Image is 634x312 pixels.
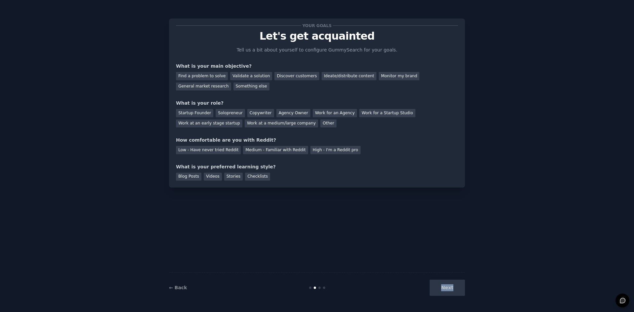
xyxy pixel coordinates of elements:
[176,72,228,80] div: Find a problem to solve
[274,72,319,80] div: Discover customers
[204,173,222,181] div: Videos
[176,109,213,117] div: Startup Founder
[322,72,376,80] div: Ideate/distribute content
[379,72,419,80] div: Monitor my brand
[234,47,400,53] p: Tell us a bit about yourself to configure GummySearch for your goals.
[310,146,361,154] div: High - I'm a Reddit pro
[247,109,274,117] div: Copywriter
[176,173,201,181] div: Blog Posts
[176,146,241,154] div: Low - Have never tried Reddit
[276,109,310,117] div: Agency Owner
[230,72,272,80] div: Validate a solution
[301,22,333,29] span: Your goals
[216,109,245,117] div: Solopreneur
[313,109,357,117] div: Work for an Agency
[243,146,308,154] div: Medium - Familiar with Reddit
[169,285,187,290] a: ← Back
[245,173,270,181] div: Checklists
[320,120,336,128] div: Other
[176,30,458,42] p: Let's get acquainted
[233,83,269,91] div: Something else
[245,120,318,128] div: Work at a medium/large company
[176,83,231,91] div: General market research
[224,173,243,181] div: Stories
[176,100,458,107] div: What is your role?
[176,120,242,128] div: Work at an early stage startup
[176,163,458,170] div: What is your preferred learning style?
[359,109,415,117] div: Work for a Startup Studio
[176,63,458,70] div: What is your main objective?
[176,137,458,144] div: How comfortable are you with Reddit?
